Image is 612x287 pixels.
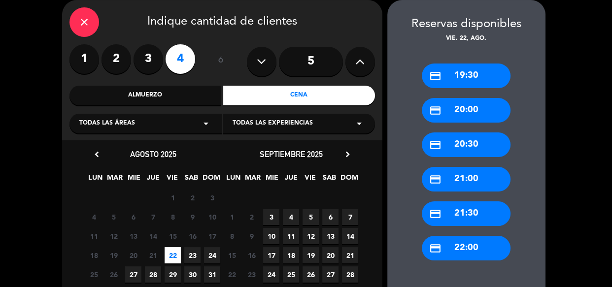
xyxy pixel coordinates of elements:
span: 22 [224,266,240,283]
div: ó [205,44,237,79]
span: 1 [165,190,181,206]
span: 15 [165,228,181,244]
span: 23 [184,247,201,263]
span: 8 [224,228,240,244]
div: Cena [223,86,375,105]
span: Todas las experiencias [233,119,313,128]
span: 2 [184,190,201,206]
span: 26 [303,266,319,283]
span: 24 [263,266,279,283]
span: 25 [86,266,102,283]
span: 23 [243,266,260,283]
span: 20 [125,247,141,263]
span: 27 [125,266,141,283]
span: 24 [204,247,220,263]
span: 28 [342,266,358,283]
span: MAR [244,172,261,188]
span: 11 [283,228,299,244]
span: 21 [145,247,161,263]
span: 14 [145,228,161,244]
span: VIE [302,172,318,188]
i: close [78,16,90,28]
div: 20:30 [422,132,510,157]
span: 25 [283,266,299,283]
span: 2 [243,209,260,225]
span: 22 [165,247,181,263]
span: 5 [105,209,122,225]
span: DOM [340,172,357,188]
div: Almuerzo [69,86,221,105]
span: 8 [165,209,181,225]
span: 16 [243,247,260,263]
i: arrow_drop_down [353,118,365,129]
label: 3 [134,44,163,74]
i: chevron_right [342,149,353,159]
span: 1 [224,209,240,225]
span: 14 [342,228,358,244]
span: 6 [322,209,339,225]
span: SAB [183,172,200,188]
div: 21:00 [422,167,510,191]
span: MIE [264,172,280,188]
span: 11 [86,228,102,244]
label: 4 [166,44,195,74]
span: 4 [86,209,102,225]
span: 19 [105,247,122,263]
i: credit_card [429,208,442,220]
i: credit_card [429,70,442,82]
div: 19:30 [422,64,510,88]
span: JUE [283,172,299,188]
span: 17 [263,247,279,263]
span: septiembre 2025 [260,149,323,159]
span: 29 [165,266,181,283]
span: agosto 2025 [130,149,176,159]
span: 15 [224,247,240,263]
span: 9 [243,228,260,244]
div: 21:30 [422,201,510,226]
span: Todas las áreas [79,119,135,128]
span: 26 [105,266,122,283]
span: 21 [342,247,358,263]
span: 3 [263,209,279,225]
i: credit_card [429,104,442,117]
span: 17 [204,228,220,244]
span: 16 [184,228,201,244]
span: 31 [204,266,220,283]
span: 9 [184,209,201,225]
div: 22:00 [422,236,510,260]
div: Indique cantidad de clientes [69,7,375,37]
span: 27 [322,266,339,283]
span: 10 [204,209,220,225]
span: 13 [125,228,141,244]
span: VIE [164,172,180,188]
i: chevron_left [92,149,102,159]
span: DOM [203,172,219,188]
label: 1 [69,44,99,74]
label: 2 [102,44,131,74]
div: 20:00 [422,98,510,123]
span: 18 [86,247,102,263]
i: credit_card [429,173,442,186]
span: 20 [322,247,339,263]
span: 13 [322,228,339,244]
span: 12 [105,228,122,244]
span: 12 [303,228,319,244]
span: MAR [106,172,123,188]
span: LUN [225,172,241,188]
span: 30 [184,266,201,283]
i: credit_card [429,242,442,255]
span: 19 [303,247,319,263]
span: 10 [263,228,279,244]
div: vie. 22, ago. [387,34,545,44]
span: SAB [321,172,338,188]
i: arrow_drop_down [200,118,212,129]
span: 28 [145,266,161,283]
span: 6 [125,209,141,225]
div: Reservas disponibles [387,15,545,34]
span: 4 [283,209,299,225]
span: 18 [283,247,299,263]
span: JUE [145,172,161,188]
span: MIE [126,172,142,188]
i: credit_card [429,139,442,151]
span: 7 [342,209,358,225]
